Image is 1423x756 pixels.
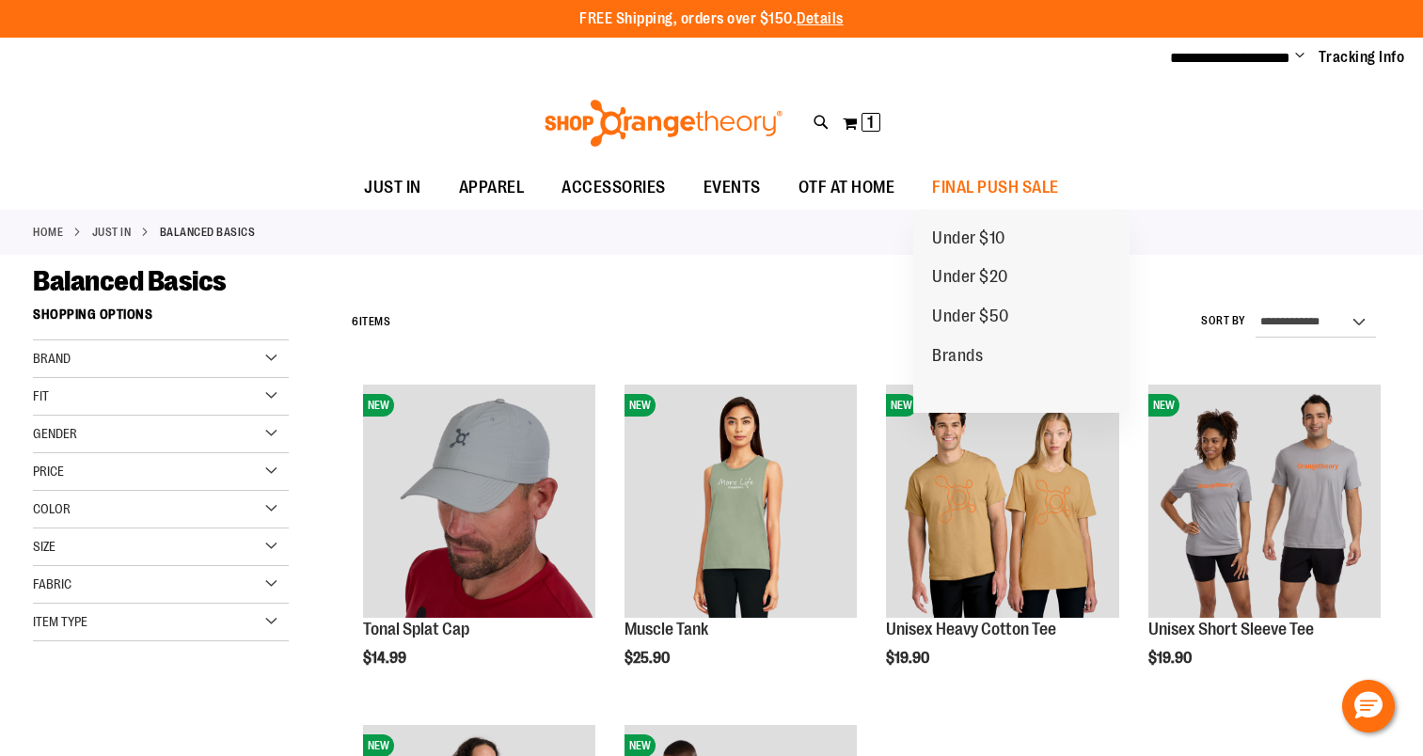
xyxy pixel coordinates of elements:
[886,394,917,417] span: NEW
[364,166,421,209] span: JUST IN
[615,375,866,715] div: product
[1148,620,1314,638] a: Unisex Short Sleeve Tee
[363,620,469,638] a: Tonal Splat Cap
[932,307,1009,330] span: Under $50
[932,346,983,370] span: Brands
[625,385,857,617] img: Muscle Tank
[33,351,71,366] span: Brand
[886,385,1118,617] img: Unisex Heavy Cotton Tee
[913,210,1130,414] ul: FINAL PUSH SALE
[797,10,844,27] a: Details
[363,394,394,417] span: NEW
[33,388,49,403] span: Fit
[913,337,1002,376] a: Brands
[33,298,289,340] strong: Shopping Options
[363,385,595,620] a: Product image for Grey Tonal Splat CapNEW
[345,166,440,209] a: JUST IN
[459,166,525,209] span: APPAREL
[625,650,672,667] span: $25.90
[932,267,1008,291] span: Under $20
[1148,385,1381,617] img: Unisex Short Sleeve Tee
[33,265,227,297] span: Balanced Basics
[1148,394,1179,417] span: NEW
[685,166,780,210] a: EVENTS
[1319,47,1405,68] a: Tracking Info
[1201,313,1246,329] label: Sort By
[913,219,1024,259] a: Under $10
[33,576,71,591] span: Fabric
[877,375,1128,715] div: product
[932,166,1059,209] span: FINAL PUSH SALE
[160,224,256,241] strong: Balanced Basics
[542,100,785,147] img: Shop Orangetheory
[1342,680,1395,732] button: Hello, have a question? Let’s chat.
[352,307,390,337] h2: Items
[1139,375,1390,715] div: product
[33,426,77,441] span: Gender
[363,385,595,617] img: Product image for Grey Tonal Splat Cap
[352,315,359,328] span: 6
[1148,650,1194,667] span: $19.90
[1295,48,1304,67] button: Account menu
[33,614,87,629] span: Item Type
[33,464,64,479] span: Price
[354,375,605,715] div: product
[625,385,857,620] a: Muscle TankNEW
[579,8,844,30] p: FREE Shipping, orders over $150.
[440,166,544,210] a: APPAREL
[886,385,1118,620] a: Unisex Heavy Cotton TeeNEW
[625,394,656,417] span: NEW
[932,228,1005,252] span: Under $10
[33,539,55,554] span: Size
[780,166,914,210] a: OTF AT HOME
[886,650,932,667] span: $19.90
[543,166,685,210] a: ACCESSORIES
[33,501,71,516] span: Color
[704,166,761,209] span: EVENTS
[561,166,666,209] span: ACCESSORIES
[33,224,63,241] a: Home
[798,166,895,209] span: OTF AT HOME
[92,224,132,241] a: JUST IN
[913,166,1078,210] a: FINAL PUSH SALE
[1148,385,1381,620] a: Unisex Short Sleeve TeeNEW
[867,113,874,132] span: 1
[363,650,409,667] span: $14.99
[913,297,1028,337] a: Under $50
[913,258,1027,297] a: Under $20
[886,620,1056,638] a: Unisex Heavy Cotton Tee
[625,620,708,638] a: Muscle Tank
